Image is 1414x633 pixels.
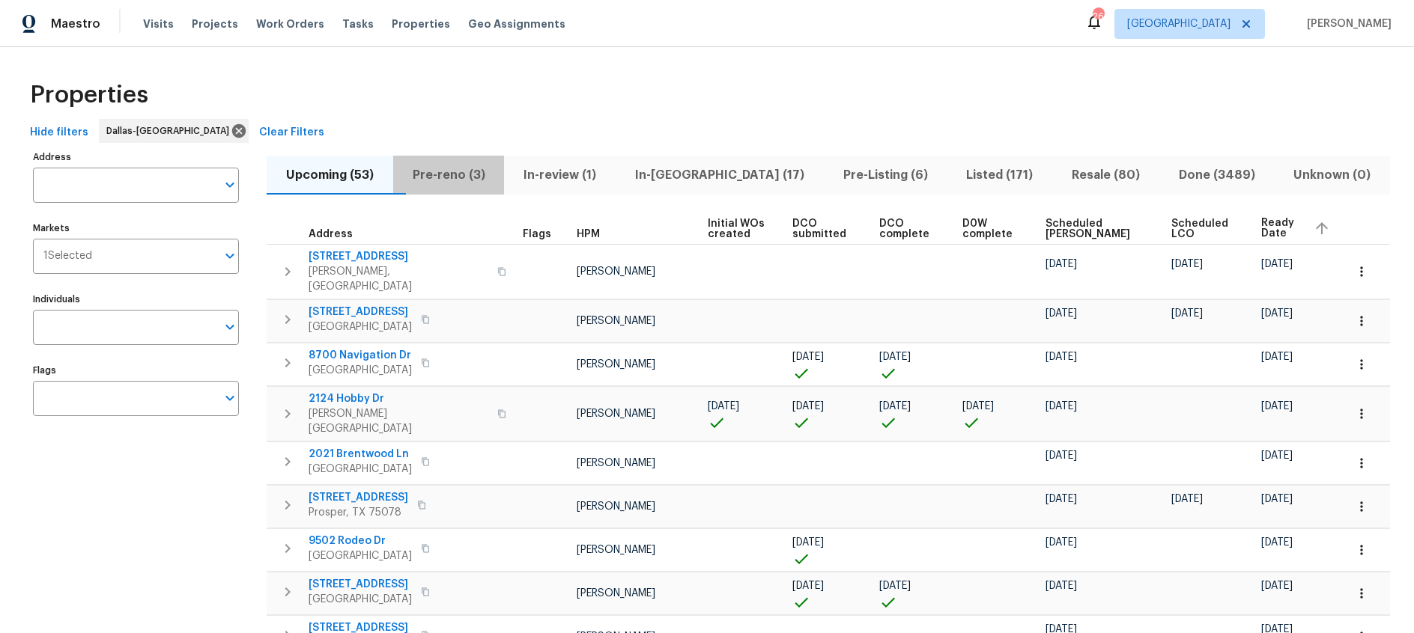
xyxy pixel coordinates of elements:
[33,295,239,304] label: Individuals
[219,174,240,195] button: Open
[259,123,324,142] span: Clear Filters
[192,16,238,31] span: Projects
[1261,581,1293,591] span: [DATE]
[1261,308,1293,319] span: [DATE]
[577,545,655,555] span: [PERSON_NAME]
[24,119,94,147] button: Hide filters
[1261,494,1293,504] span: [DATE]
[1046,581,1077,591] span: [DATE]
[309,406,488,436] span: [PERSON_NAME][GEOGRAPHIC_DATA]
[792,352,824,362] span: [DATE]
[309,462,412,477] span: [GEOGRAPHIC_DATA]
[253,119,330,147] button: Clear Filters
[577,409,655,419] span: [PERSON_NAME]
[879,352,911,362] span: [DATE]
[402,165,496,186] span: Pre-reno (3)
[219,245,240,266] button: Open
[1046,537,1077,548] span: [DATE]
[792,537,824,548] span: [DATE]
[1283,165,1381,186] span: Unknown (0)
[33,153,239,162] label: Address
[708,401,739,412] span: [DATE]
[1046,352,1077,362] span: [DATE]
[309,249,488,264] span: [STREET_ADDRESS]
[219,316,240,337] button: Open
[33,224,239,233] label: Markets
[577,266,655,277] span: [PERSON_NAME]
[879,401,911,412] span: [DATE]
[1046,259,1077,269] span: [DATE]
[1046,450,1077,461] span: [DATE]
[219,388,240,409] button: Open
[309,305,412,319] span: [STREET_ADDRESS]
[1261,352,1293,362] span: [DATE]
[577,229,600,239] span: HPM
[1171,494,1203,504] span: [DATE]
[1046,218,1147,239] span: Scheduled [PERSON_NAME]
[309,391,488,406] span: 2124 Hobby Dr
[1168,165,1266,186] span: Done (3489)
[956,165,1043,186] span: Listed (171)
[708,218,767,239] span: Initial WOs created
[577,501,655,512] span: [PERSON_NAME]
[1046,308,1077,319] span: [DATE]
[143,16,174,31] span: Visits
[1261,537,1293,548] span: [DATE]
[99,119,249,143] div: Dallas-[GEOGRAPHIC_DATA]
[342,19,374,29] span: Tasks
[256,16,324,31] span: Work Orders
[309,577,412,592] span: [STREET_ADDRESS]
[962,401,994,412] span: [DATE]
[468,16,565,31] span: Geo Assignments
[309,229,353,239] span: Address
[1261,401,1293,412] span: [DATE]
[30,123,88,142] span: Hide filters
[1127,16,1231,31] span: [GEOGRAPHIC_DATA]
[1261,259,1293,269] span: [DATE]
[577,588,655,599] span: [PERSON_NAME]
[43,250,92,263] span: 1 Selected
[309,447,412,462] span: 2021 Brentwood Ln
[1093,9,1103,24] div: 26
[513,165,607,186] span: In-review (1)
[1261,218,1302,239] span: Ready Date
[309,363,412,378] span: [GEOGRAPHIC_DATA]
[792,581,824,591] span: [DATE]
[1061,165,1150,186] span: Resale (80)
[106,123,235,138] span: Dallas-[GEOGRAPHIC_DATA]
[577,316,655,326] span: [PERSON_NAME]
[577,359,655,370] span: [PERSON_NAME]
[33,366,239,375] label: Flags
[625,165,815,186] span: In-[GEOGRAPHIC_DATA] (17)
[276,165,384,186] span: Upcoming (53)
[577,458,655,468] span: [PERSON_NAME]
[1301,16,1392,31] span: [PERSON_NAME]
[1171,259,1203,269] span: [DATE]
[309,505,408,520] span: Prosper, TX 75078
[962,218,1020,239] span: D0W complete
[309,490,408,505] span: [STREET_ADDRESS]
[1261,450,1293,461] span: [DATE]
[792,218,854,239] span: DCO submitted
[523,229,551,239] span: Flags
[309,592,412,607] span: [GEOGRAPHIC_DATA]
[879,581,911,591] span: [DATE]
[1171,218,1235,239] span: Scheduled LCO
[30,88,148,103] span: Properties
[309,548,412,563] span: [GEOGRAPHIC_DATA]
[392,16,450,31] span: Properties
[309,319,412,334] span: [GEOGRAPHIC_DATA]
[1171,308,1203,319] span: [DATE]
[309,533,412,548] span: 9502 Rodeo Dr
[309,264,488,294] span: [PERSON_NAME], [GEOGRAPHIC_DATA]
[51,16,100,31] span: Maestro
[1046,401,1077,412] span: [DATE]
[879,218,937,239] span: DCO complete
[1046,494,1077,504] span: [DATE]
[792,401,824,412] span: [DATE]
[833,165,938,186] span: Pre-Listing (6)
[309,348,412,363] span: 8700 Navigation Dr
